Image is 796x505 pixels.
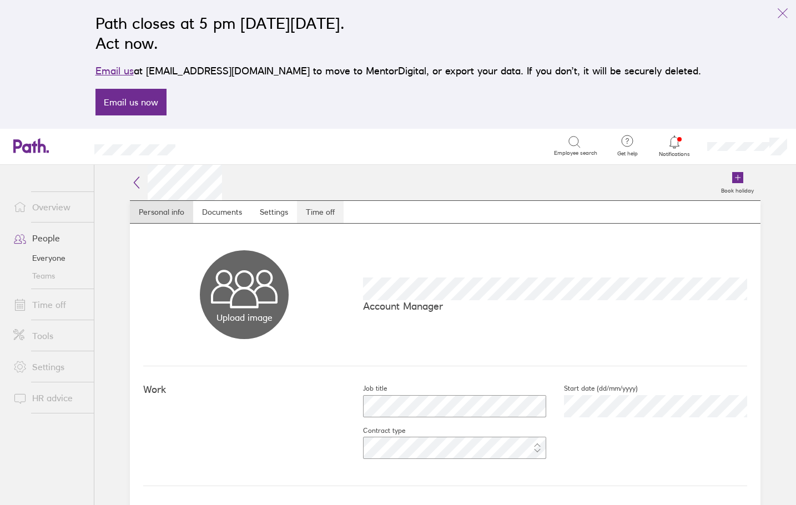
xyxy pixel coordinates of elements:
label: Contract type [345,426,405,435]
a: Settings [4,356,94,378]
a: Time off [4,294,94,316]
div: Search [205,140,234,150]
span: Get help [609,150,646,157]
p: at [EMAIL_ADDRESS][DOMAIN_NAME] to move to MentorDigital, or export your data. If you don’t, it w... [95,63,701,79]
h4: Work [143,384,345,396]
label: Job title [345,384,387,393]
span: Employee search [554,150,597,156]
a: Email us now [95,89,167,115]
a: Tools [4,325,94,347]
label: Book holiday [714,184,760,194]
a: Everyone [4,249,94,267]
a: Overview [4,196,94,218]
a: People [4,227,94,249]
a: Personal info [130,201,193,223]
a: HR advice [4,387,94,409]
a: Documents [193,201,251,223]
p: Account Manager [363,300,747,312]
span: Notifications [657,151,693,158]
a: Time off [297,201,344,223]
a: Book holiday [714,165,760,200]
a: Teams [4,267,94,285]
a: Settings [251,201,297,223]
h2: Path closes at 5 pm [DATE][DATE]. Act now. [95,13,701,53]
label: Start date (dd/mm/yyyy) [546,384,638,393]
a: Notifications [657,134,693,158]
a: Email us [95,65,134,77]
